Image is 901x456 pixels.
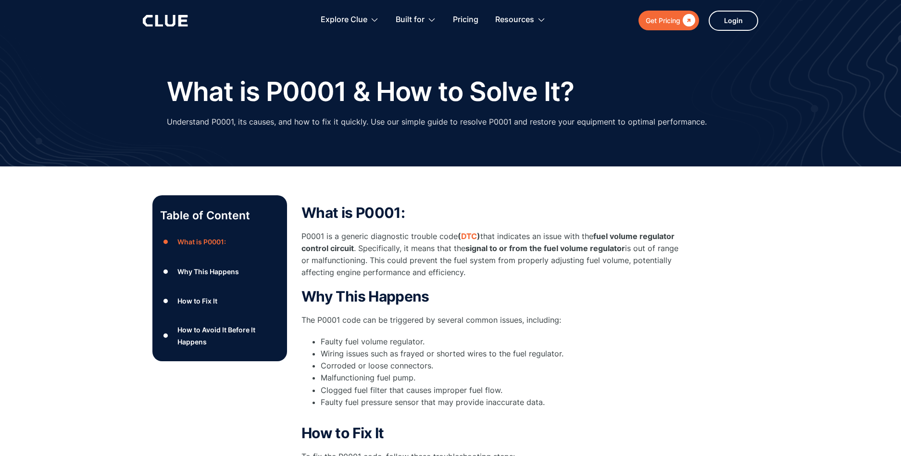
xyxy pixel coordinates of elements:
a: Pricing [453,5,478,35]
a: ●How to Avoid It Before It Happens [160,324,279,348]
a: DTC [461,231,477,241]
strong: signal to or from the fuel volume regulator [465,243,625,253]
li: Faulty fuel volume regulator. [321,336,686,348]
strong: How to Fix It [301,424,384,442]
p: The P0001 code can be triggered by several common issues, including: [301,314,686,326]
div: ● [160,294,172,308]
div: What is P0001: [177,236,226,248]
h1: What is P0001 & How to Solve It? [167,77,574,106]
div: Explore Clue [321,5,379,35]
li: Malfunctioning fuel pump. [321,372,686,384]
strong: Why This Happens [301,288,429,305]
a: ●What is P0001: [160,235,279,249]
p: P0001 is a generic diagnostic trouble code that indicates an issue with the . Specifically, it me... [301,230,686,279]
p: Understand P0001, its causes, and how to fix it quickly. Use our simple guide to resolve P0001 an... [167,116,707,128]
li: Corroded or loose connectors. [321,360,686,372]
div: Get Pricing [646,14,680,26]
a: ●How to Fix It [160,294,279,308]
strong: What is P0001: [301,204,405,221]
div: ● [160,329,172,343]
div: Resources [495,5,534,35]
div: Built for [396,5,436,35]
strong: ( [458,231,461,241]
strong: ) [477,231,480,241]
a: ●Why This Happens [160,264,279,279]
strong: fuel volume regulator control circuit [301,231,675,253]
li: Faulty fuel pressure sensor that may provide inaccurate data. [321,396,686,420]
div: ● [160,264,172,279]
div: Explore Clue [321,5,367,35]
div:  [680,14,695,26]
a: Get Pricing [638,11,699,30]
div: Why This Happens [177,266,239,278]
div: Built for [396,5,425,35]
li: Clogged fuel filter that causes improper fuel flow. [321,384,686,396]
div: Resources [495,5,546,35]
div: ● [160,235,172,249]
a: Login [709,11,758,31]
p: Table of Content [160,208,279,223]
div: How to Fix It [177,295,217,307]
li: Wiring issues such as frayed or shorted wires to the fuel regulator. [321,348,686,360]
div: How to Avoid It Before It Happens [177,324,279,348]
